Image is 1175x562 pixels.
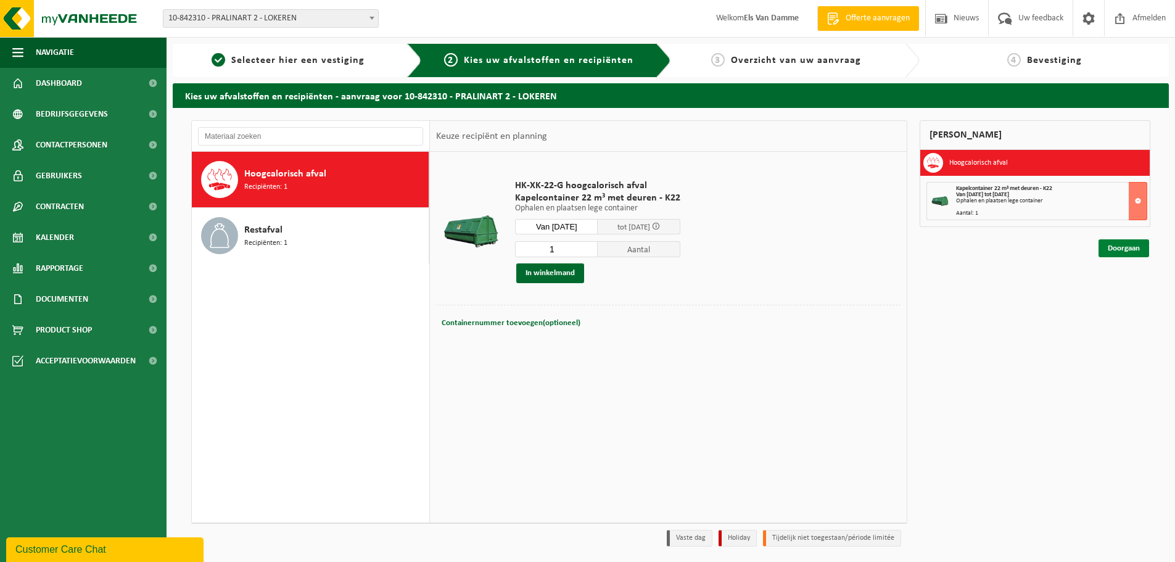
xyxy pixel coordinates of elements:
span: Overzicht van uw aanvraag [731,56,861,65]
a: Doorgaan [1099,239,1149,257]
span: Containernummer toevoegen(optioneel) [442,319,580,327]
span: Kapelcontainer 22 m³ met deuren - K22 [515,192,680,204]
a: 1Selecteer hier een vestiging [179,53,397,68]
span: 4 [1007,53,1021,67]
div: Keuze recipiënt en planning [430,121,553,152]
span: 3 [711,53,725,67]
li: Tijdelijk niet toegestaan/période limitée [763,530,901,547]
button: Containernummer toevoegen(optioneel) [440,315,582,332]
p: Ophalen en plaatsen lege container [515,204,680,213]
span: Kapelcontainer 22 m³ met deuren - K22 [956,185,1052,192]
span: Recipiënten: 1 [244,238,287,249]
span: Selecteer hier een vestiging [231,56,365,65]
span: Restafval [244,223,282,238]
span: Navigatie [36,37,74,68]
input: Materiaal zoeken [198,127,423,146]
button: Restafval Recipiënten: 1 [192,208,429,263]
button: Hoogcalorisch afval Recipiënten: 1 [192,152,429,208]
span: Aantal [598,241,680,257]
li: Holiday [719,530,757,547]
span: 10-842310 - PRALINART 2 - LOKEREN [163,10,378,27]
span: Contracten [36,191,84,222]
span: tot [DATE] [617,223,650,231]
span: Recipiënten: 1 [244,181,287,193]
span: Bedrijfsgegevens [36,99,108,130]
span: Offerte aanvragen [843,12,913,25]
li: Vaste dag [667,530,712,547]
span: Contactpersonen [36,130,107,160]
span: Kalender [36,222,74,253]
h2: Kies uw afvalstoffen en recipiënten - aanvraag voor 10-842310 - PRALINART 2 - LOKEREN [173,83,1169,107]
span: Product Shop [36,315,92,345]
button: In winkelmand [516,263,584,283]
span: Acceptatievoorwaarden [36,345,136,376]
a: Offerte aanvragen [817,6,919,31]
span: Dashboard [36,68,82,99]
div: Aantal: 1 [956,210,1147,217]
span: 10-842310 - PRALINART 2 - LOKEREN [163,9,379,28]
input: Selecteer datum [515,219,598,234]
div: Ophalen en plaatsen lege container [956,198,1147,204]
span: Kies uw afvalstoffen en recipiënten [464,56,633,65]
strong: Van [DATE] tot [DATE] [956,191,1009,198]
span: Gebruikers [36,160,82,191]
span: Rapportage [36,253,83,284]
span: 2 [444,53,458,67]
span: Bevestiging [1027,56,1082,65]
span: Hoogcalorisch afval [244,167,326,181]
h3: Hoogcalorisch afval [949,153,1008,173]
span: Documenten [36,284,88,315]
div: [PERSON_NAME] [920,120,1150,150]
iframe: chat widget [6,535,206,562]
strong: Els Van Damme [744,14,799,23]
span: HK-XK-22-G hoogcalorisch afval [515,180,680,192]
span: 1 [212,53,225,67]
